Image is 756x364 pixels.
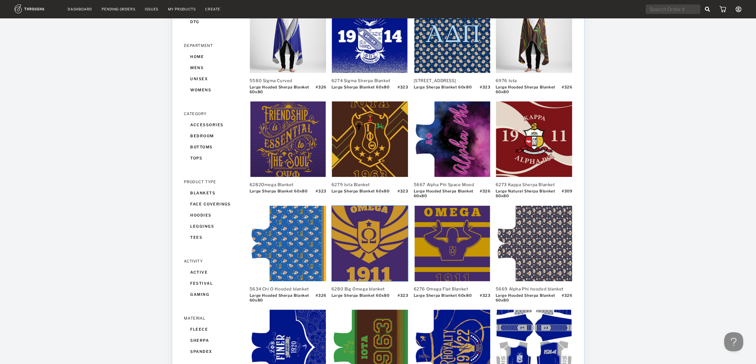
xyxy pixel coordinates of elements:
[250,101,326,177] img: e2b2a09e-10e2-4ca7-b8a8-97cf4c65b7e4-thumb.JPG
[724,332,743,351] iframe: Help Scout Beacon - Open
[102,7,135,11] a: Pending Orders
[184,335,244,346] div: sherpa
[184,141,244,153] div: bottoms
[414,189,480,198] div: Large Hooded Sherpa Blanket 60x80
[184,62,244,73] div: mens
[562,293,572,302] div: # 326
[331,189,390,198] div: Large Sherpa Blanket 60x80
[480,85,490,94] div: # 323
[184,267,244,278] div: active
[331,286,408,291] div: 6280 Big Omega blanket
[398,189,408,198] div: # 323
[496,101,572,177] img: 5621b131-6e27-497c-b094-d5b65c8ce38b-thumb.JPG
[331,85,390,94] div: Large Sherpa Blanket 60x80
[250,85,316,94] div: Large Hooded Sherpa Blanket 60x80
[184,346,244,357] div: spandex
[414,78,490,83] div: [STREET_ADDRESS]
[414,101,490,177] img: ea75efe1-9c6c-4a5f-8d20-526bc5ce78f9-thumb.JPG
[168,7,196,11] a: My Products
[332,101,408,177] img: 070a242d-dec5-4be8-bf24-b1e7e4babd4d-thumb.JPG
[184,84,244,95] div: womens
[184,111,244,116] div: CATEGORY
[250,286,326,291] div: 5634 Chi O Hooded blanket
[414,182,490,187] div: 5667 Alpha Phi Space Mood
[184,130,244,141] div: bedroom
[15,4,58,13] img: logo.1c10ca64.svg
[496,182,572,187] div: 6273 Kappa Sherpa Blanket
[145,7,158,11] a: Issues
[719,6,726,12] img: icon_cart.dab5cea1.svg
[331,78,408,83] div: 6274 Sigma Sherpa Blanket
[398,85,408,94] div: # 323
[184,51,244,62] div: home
[250,78,326,83] div: 5580 Sigma Curved
[316,293,326,302] div: # 326
[184,187,244,198] div: blankets
[184,153,244,164] div: tops
[250,182,326,187] div: 6282Omega Blanket
[184,316,244,321] div: MATERIAL
[496,78,572,83] div: 6976 Iota
[496,286,572,291] div: 5669 Alpha Phi hooded blanket
[184,289,244,300] div: gaming
[496,85,562,94] div: Large Hooded Sherpa Blanket 60x80
[205,7,221,11] a: Create
[496,206,572,281] img: 88ce176b-c187-47d9-a13a-b7c41ebf4113-thumb.JPG
[184,119,244,130] div: accessories
[480,189,490,198] div: # 326
[250,293,316,302] div: Large Hooded Sherpa Blanket 60x80
[414,293,472,302] div: Large Sherpa Blanket 60x80
[331,182,408,187] div: 6279 Iota Blanket
[316,189,326,198] div: # 323
[398,293,408,302] div: # 323
[414,85,472,94] div: Large Sherpa Blanket 60x80
[184,179,244,184] div: PRODUCT TYPE
[184,232,244,243] div: tees
[480,293,490,302] div: # 323
[414,286,490,291] div: 6276 Omega Flat Blanket
[332,206,408,281] img: 814a1098-3b5b-474a-9f4f-0acf4b186f26-thumb.JPG
[250,189,308,198] div: Large Sherpa Blanket 60x80
[184,198,244,210] div: face coverings
[184,324,244,335] div: fleece
[646,4,700,14] input: Search Order #
[316,85,326,94] div: # 326
[184,210,244,221] div: hoodies
[414,206,490,281] img: 4beac5dd-472b-4391-a535-a227c24120af-thumb.JPG
[184,259,244,263] div: ACTIVITY
[68,7,92,11] a: Dashboard
[496,293,562,302] div: Large Hooded Sherpa Blanket 60x80
[250,206,326,281] img: 23f649b7-3844-4e1d-8268-96cf121cd665-thumb.JPG
[184,278,244,289] div: festival
[184,73,244,84] div: unisex
[184,16,244,27] div: dtg
[562,85,572,94] div: # 326
[562,189,572,198] div: # 309
[331,293,390,302] div: Large Sherpa Blanket 60x80
[184,221,244,232] div: leggings
[496,189,562,198] div: Large Natural Sherpa Blanket 60x80
[184,43,244,48] div: DEPARTMENT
